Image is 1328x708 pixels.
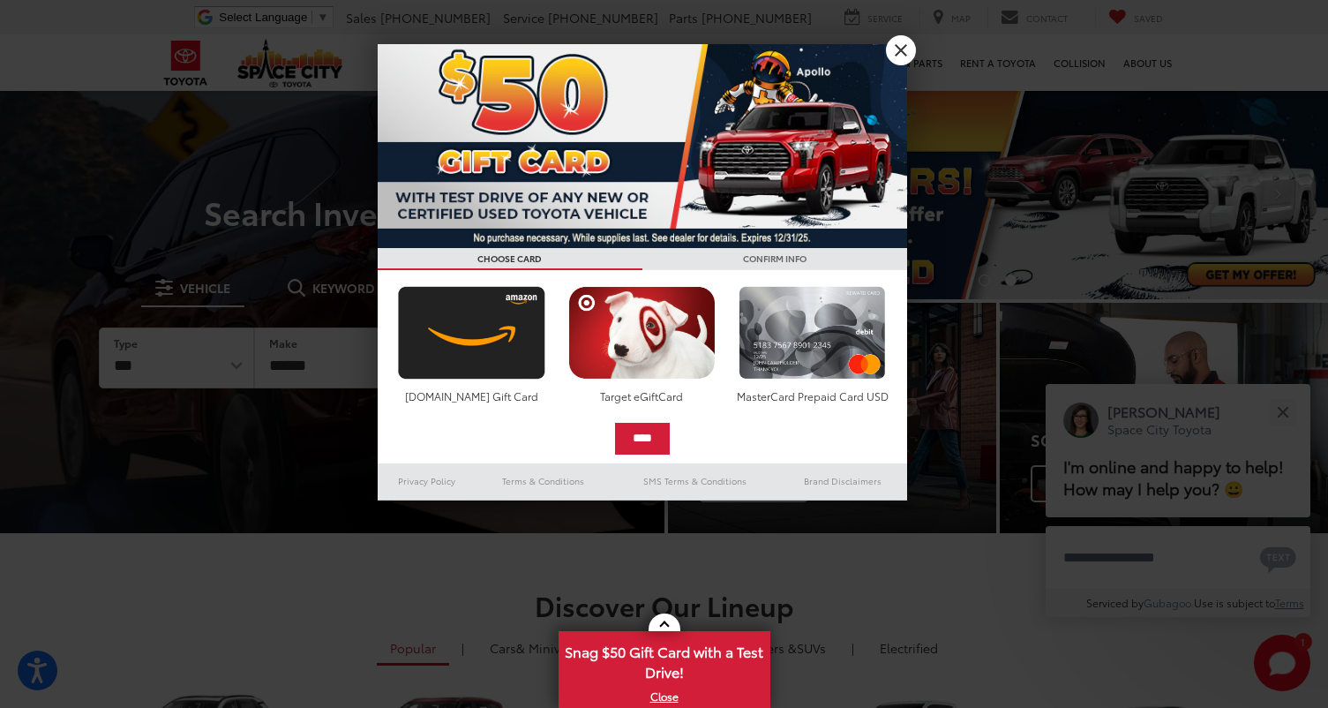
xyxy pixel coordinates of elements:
h3: CONFIRM INFO [642,248,907,270]
div: Target eGiftCard [564,388,720,403]
h3: CHOOSE CARD [378,248,642,270]
a: Privacy Policy [378,471,476,492]
div: [DOMAIN_NAME] Gift Card [394,388,550,403]
img: 53411_top_152338.jpg [378,44,907,248]
img: amazoncard.png [394,286,550,380]
img: mastercard.png [734,286,890,380]
div: MasterCard Prepaid Card USD [734,388,890,403]
a: SMS Terms & Conditions [611,471,778,492]
a: Brand Disclaimers [778,471,907,492]
a: Terms & Conditions [476,471,611,492]
span: Snag $50 Gift Card with a Test Drive! [560,633,769,687]
img: targetcard.png [564,286,720,380]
